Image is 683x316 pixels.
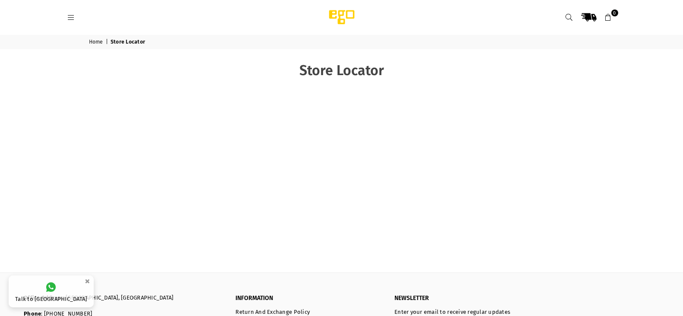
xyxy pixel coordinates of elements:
a: 0 [600,9,616,25]
a: Home [89,39,105,46]
a: Talk to [GEOGRAPHIC_DATA] [9,275,94,307]
p: : [GEOGRAPHIC_DATA], [GEOGRAPHIC_DATA] [24,294,222,302]
span: Store Locator [111,39,146,46]
p: NEWSLETTER [394,294,540,302]
span: | [106,39,109,46]
img: Ego [305,9,378,26]
a: Return And Exchange Policy [235,309,310,315]
p: Enter your email to receive regular updates [394,309,540,316]
h1: Store Locator [89,62,594,79]
button: × [82,274,92,288]
a: Menu [64,14,79,20]
a: Search [562,9,577,25]
p: INFORMATION [235,294,381,302]
nav: breadcrumbs [83,35,601,49]
span: 0 [611,9,618,16]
